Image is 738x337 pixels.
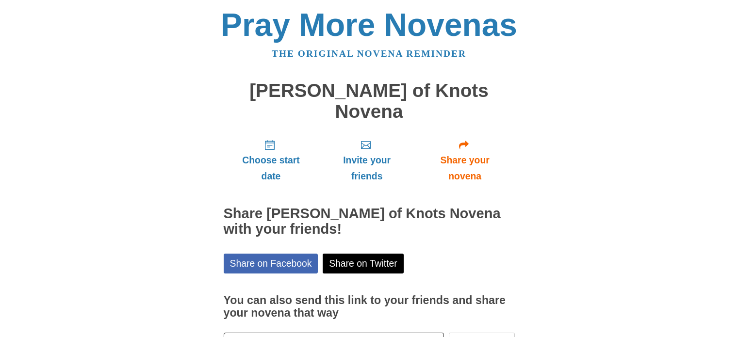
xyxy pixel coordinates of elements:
[318,131,415,189] a: Invite your friends
[415,131,515,189] a: Share your novena
[221,7,517,43] a: Pray More Novenas
[224,206,515,237] h2: Share [PERSON_NAME] of Knots Novena with your friends!
[224,131,319,189] a: Choose start date
[224,294,515,319] h3: You can also send this link to your friends and share your novena that way
[328,152,405,184] span: Invite your friends
[272,48,466,59] a: The original novena reminder
[323,254,404,273] a: Share on Twitter
[233,152,309,184] span: Choose start date
[224,254,318,273] a: Share on Facebook
[425,152,505,184] span: Share your novena
[224,80,515,122] h1: [PERSON_NAME] of Knots Novena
